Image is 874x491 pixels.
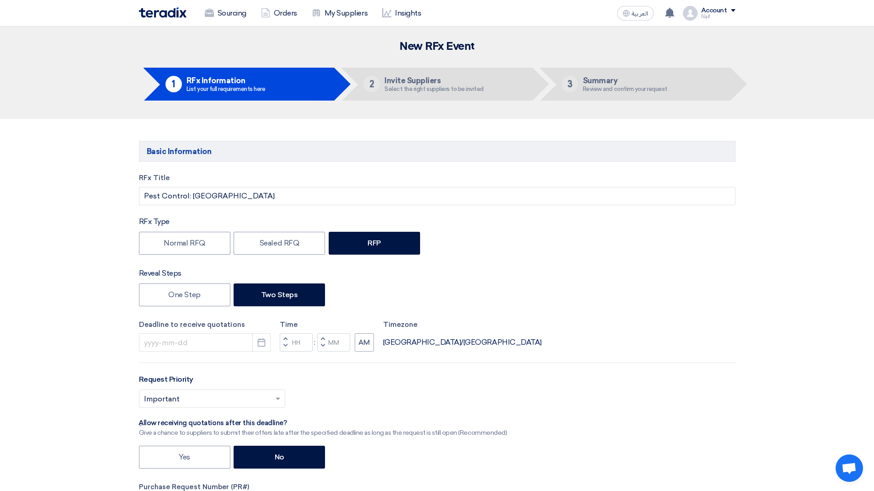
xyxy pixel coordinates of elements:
h5: Summary [583,76,667,85]
a: Sourcing [197,3,254,23]
div: 2 [363,76,380,92]
label: Sealed RFQ [234,232,325,255]
a: Orders [254,3,304,23]
label: Yes [139,446,230,469]
input: Minutes [317,333,350,352]
div: ِAllow receiving quotations after this deadline? [139,419,507,428]
div: Open chat [836,454,863,482]
img: profile_test.png [683,6,698,21]
a: Insights [375,3,428,23]
label: One Step [139,283,230,306]
button: AM [355,333,374,352]
h5: Basic Information [139,141,735,162]
label: Deadline to receive quotations [139,320,271,330]
div: Give a chance to suppliers to submit their offers late after the specified deadline as long as th... [139,428,507,438]
div: [GEOGRAPHIC_DATA]/[GEOGRAPHIC_DATA] [383,337,542,348]
h5: RFx Information [187,76,266,85]
img: Teradix logo [139,7,187,18]
div: : [313,337,317,348]
label: Two Steps [234,283,325,306]
span: العربية [632,11,648,17]
h2: New RFx Event [139,40,735,53]
button: العربية [617,6,654,21]
div: 3 [562,76,578,92]
label: Time [280,320,374,330]
div: Reveal Steps [139,268,735,279]
label: No [234,446,325,469]
label: RFP [329,232,420,255]
input: Hours [280,333,313,352]
label: RFx Title [139,173,735,183]
h5: Invite Suppliers [384,76,484,85]
label: Normal RFQ [139,232,230,255]
div: List your full requirements here [187,86,266,92]
label: Request Priority [139,374,193,385]
div: Account [701,7,727,15]
div: Review and confirm your request [583,86,667,92]
div: RFx Type [139,216,735,227]
a: My Suppliers [304,3,375,23]
div: Select the right suppliers to be invited [384,86,484,92]
div: 1 [165,76,182,92]
div: Naif [701,14,735,19]
input: e.g. New ERP System, Server Visualization Project... [139,187,735,205]
label: Timezone [383,320,542,330]
input: yyyy-mm-dd [139,333,271,352]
